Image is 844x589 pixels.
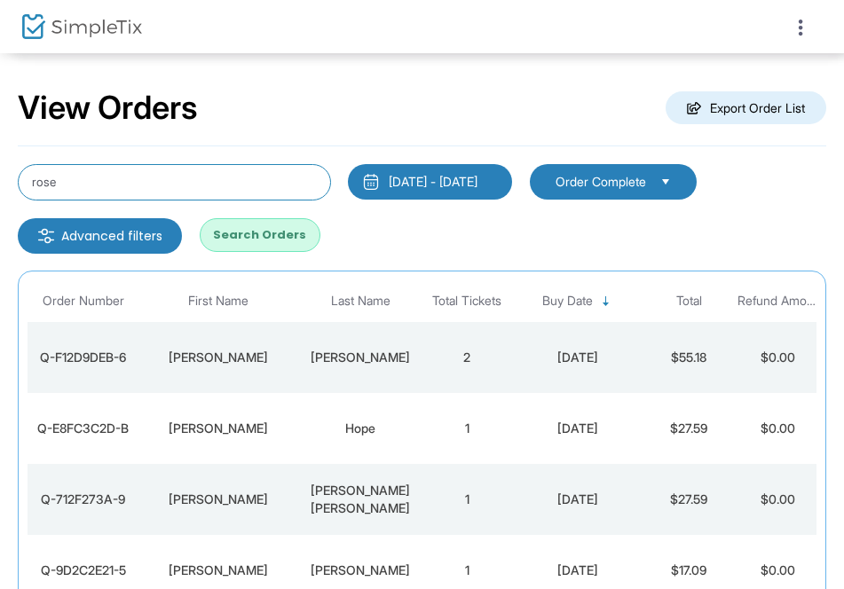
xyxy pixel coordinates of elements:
[653,172,678,192] button: Select
[542,294,593,309] span: Buy Date
[362,173,380,191] img: monthly
[18,218,182,254] m-button: Advanced filters
[733,464,822,535] td: $0.00
[644,322,733,393] td: $55.18
[32,349,134,366] div: Q-F12D9DEB-6
[733,393,822,464] td: $0.00
[644,464,733,535] td: $27.59
[303,482,418,517] div: Pilotte Flynn
[143,349,294,366] div: Dawn
[303,349,418,366] div: Smith
[644,393,733,464] td: $27.59
[733,280,822,322] th: Refund Amount
[18,89,198,128] h2: View Orders
[389,173,477,191] div: [DATE] - [DATE]
[666,91,826,124] m-button: Export Order List
[516,562,640,579] div: 2025-09-16
[143,420,294,437] div: Shannon
[422,393,511,464] td: 1
[143,562,294,579] div: Erik
[18,164,331,200] input: Search by name, email, phone, order number, ip address, or last 4 digits of card
[200,218,321,252] button: Search Orders
[32,420,134,437] div: Q-E8FC3C2D-B
[32,562,134,579] div: Q-9D2C2E21-5
[422,464,511,535] td: 1
[422,280,511,322] th: Total Tickets
[348,164,512,200] button: [DATE] - [DATE]
[516,349,640,366] div: 2025-09-16
[303,562,418,579] div: Bowden
[143,491,294,508] div: Vanessa
[331,294,390,309] span: Last Name
[733,322,822,393] td: $0.00
[516,420,640,437] div: 2025-09-16
[599,294,613,309] span: Sortable
[644,280,733,322] th: Total
[303,420,418,437] div: Hope
[37,227,55,245] img: filter
[556,173,646,191] span: Order Complete
[43,294,124,309] span: Order Number
[32,491,134,508] div: Q-712F273A-9
[188,294,248,309] span: First Name
[422,322,511,393] td: 2
[516,491,640,508] div: 2025-09-16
